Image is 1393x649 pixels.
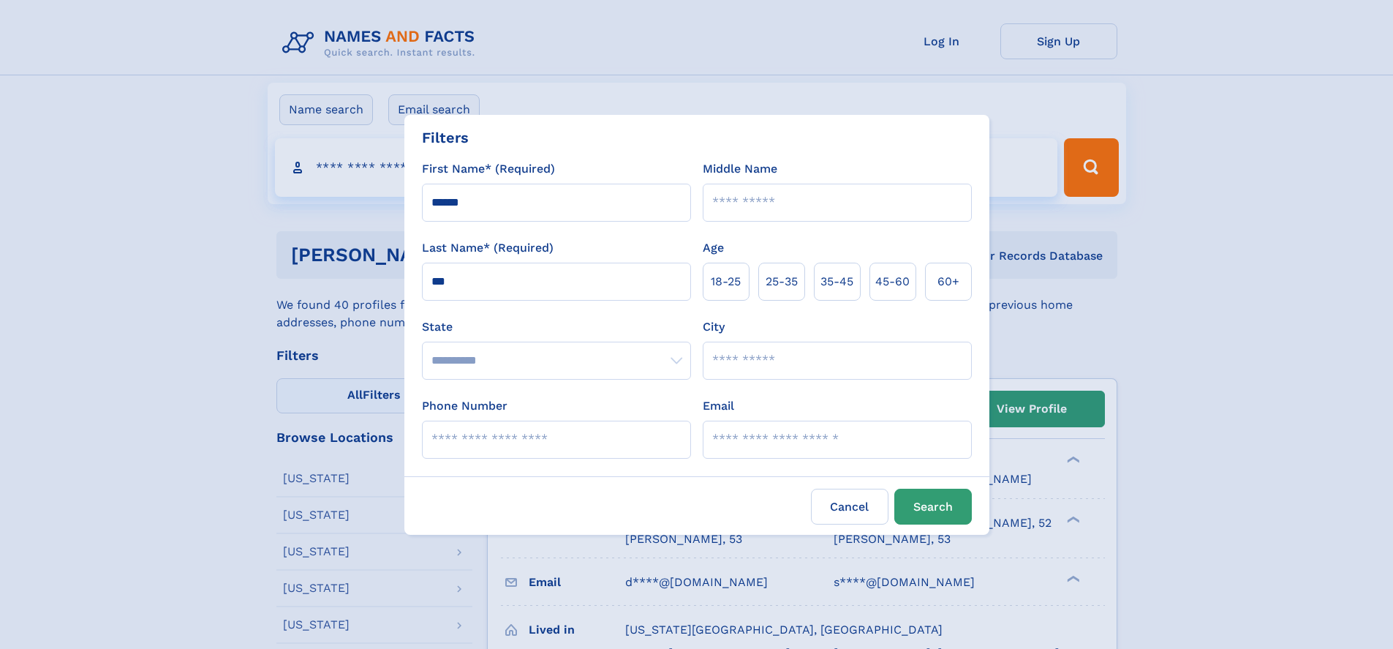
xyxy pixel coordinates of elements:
[937,273,959,290] span: 60+
[703,397,734,415] label: Email
[703,160,777,178] label: Middle Name
[422,318,691,336] label: State
[894,489,972,525] button: Search
[422,397,507,415] label: Phone Number
[422,127,469,149] div: Filters
[703,318,725,336] label: City
[422,160,555,178] label: First Name* (Required)
[820,273,853,290] span: 35‑45
[766,273,798,290] span: 25‑35
[703,239,724,257] label: Age
[811,489,888,525] label: Cancel
[875,273,910,290] span: 45‑60
[422,239,554,257] label: Last Name* (Required)
[711,273,741,290] span: 18‑25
